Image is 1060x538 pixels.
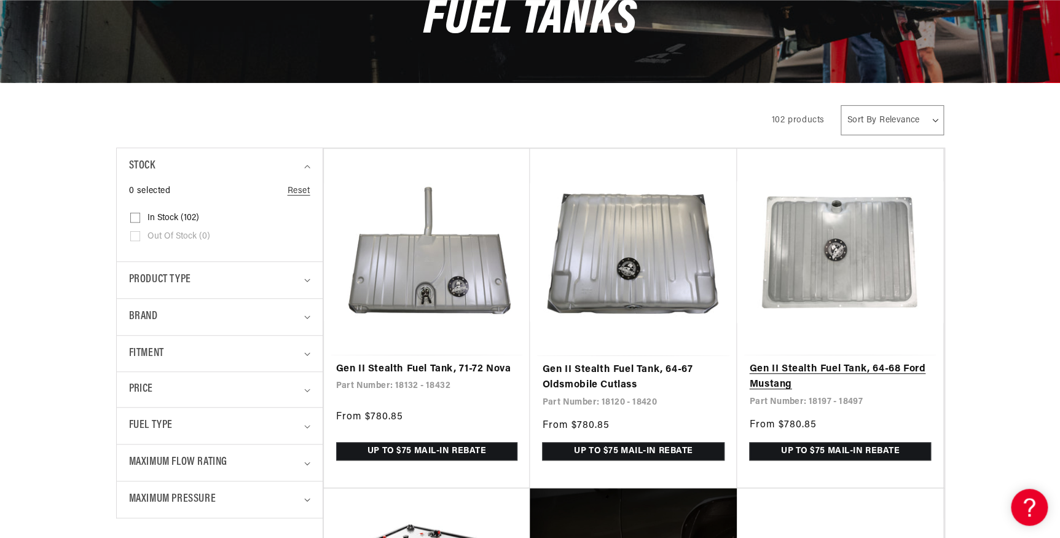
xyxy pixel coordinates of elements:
[129,336,310,372] summary: Fitment (0 selected)
[129,271,191,289] span: Product type
[129,372,310,407] summary: Price
[771,116,824,125] span: 102 products
[129,345,164,363] span: Fitment
[129,157,155,175] span: Stock
[147,213,199,224] span: In stock (102)
[129,417,173,435] span: Fuel Type
[129,381,153,398] span: Price
[288,184,310,198] a: Reset
[129,148,310,184] summary: Stock (0 selected)
[542,362,724,394] a: Gen II Stealth Fuel Tank, 64-67 Oldsmobile Cutlass
[749,362,931,393] a: Gen II Stealth Fuel Tank, 64-68 Ford Mustang
[129,299,310,335] summary: Brand (0 selected)
[129,262,310,298] summary: Product type (0 selected)
[129,481,310,518] summary: Maximum Pressure (0 selected)
[129,445,310,481] summary: Maximum Flow Rating (0 selected)
[129,491,216,508] span: Maximum Pressure
[129,184,171,198] span: 0 selected
[129,454,227,472] span: Maximum Flow Rating
[129,308,158,326] span: Brand
[129,408,310,444] summary: Fuel Type (0 selected)
[336,362,518,378] a: Gen II Stealth Fuel Tank, 71-72 Nova
[147,231,210,242] span: Out of stock (0)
